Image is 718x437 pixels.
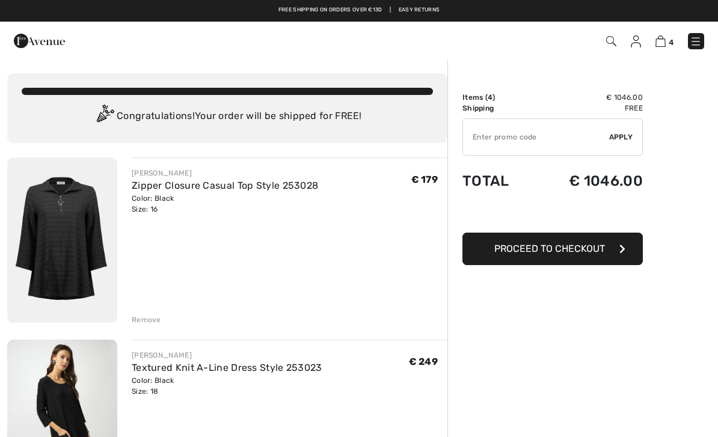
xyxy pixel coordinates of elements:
[488,93,492,102] span: 4
[606,36,616,46] img: Search
[494,243,605,254] span: Proceed to Checkout
[132,314,161,325] div: Remove
[462,92,532,103] td: Items ( )
[132,193,318,215] div: Color: Black Size: 16
[690,35,702,47] img: Menu
[655,34,674,48] a: 4
[132,168,318,179] div: [PERSON_NAME]
[669,38,674,47] span: 4
[390,6,391,14] span: |
[93,105,117,129] img: Congratulation2.svg
[532,92,643,103] td: € 1046.00
[411,174,438,185] span: € 179
[132,180,318,191] a: Zipper Closure Casual Top Style 253028
[14,34,65,46] a: 1ère Avenue
[462,233,643,265] button: Proceed to Checkout
[462,160,532,201] td: Total
[532,103,643,114] td: Free
[132,362,322,373] a: Textured Knit A-Line Dress Style 253023
[462,103,532,114] td: Shipping
[532,160,643,201] td: € 1046.00
[132,375,322,397] div: Color: Black Size: 18
[409,356,438,367] span: € 249
[462,201,643,228] iframe: PayPal
[655,35,666,47] img: Shopping Bag
[399,6,440,14] a: Easy Returns
[132,350,322,361] div: [PERSON_NAME]
[463,119,609,155] input: Promo code
[609,132,633,142] span: Apply
[278,6,382,14] a: Free shipping on orders over €130
[631,35,641,47] img: My Info
[22,105,433,129] div: Congratulations! Your order will be shipped for FREE!
[7,157,117,323] img: Zipper Closure Casual Top Style 253028
[14,29,65,53] img: 1ère Avenue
